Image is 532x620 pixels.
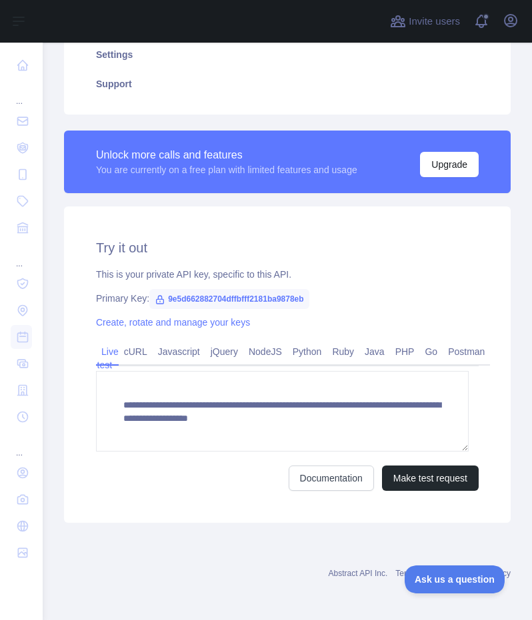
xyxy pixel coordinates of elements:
div: ... [11,80,32,107]
a: Go [419,341,443,362]
button: Make test request [382,465,479,491]
a: Ruby [327,341,359,362]
a: Terms of service [395,569,453,578]
div: You are currently on a free plan with limited features and usage [96,163,357,176]
a: Documentation [289,465,374,491]
a: Support [80,69,495,99]
a: Javascript [153,341,205,362]
a: Live test [96,341,119,376]
span: 9e5d662882704dffbfff2181ba9878eb [149,289,309,309]
div: Unlock more calls and features [96,147,357,163]
div: ... [11,242,32,269]
div: ... [11,432,32,458]
a: Postman [443,341,490,362]
h2: Try it out [96,238,479,257]
button: Upgrade [420,152,479,177]
a: jQuery [205,341,243,362]
button: Invite users [387,11,463,32]
a: Settings [80,40,495,69]
div: This is your private API key, specific to this API. [96,268,479,281]
a: Java [359,341,390,362]
a: Create, rotate and manage your keys [96,317,250,328]
a: Abstract API Inc. [329,569,388,578]
a: Python [287,341,327,362]
div: Primary Key: [96,292,479,305]
a: cURL [119,341,153,362]
a: PHP [390,341,420,362]
span: Invite users [409,14,460,29]
iframe: Toggle Customer Support [405,565,505,593]
a: NodeJS [243,341,287,362]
